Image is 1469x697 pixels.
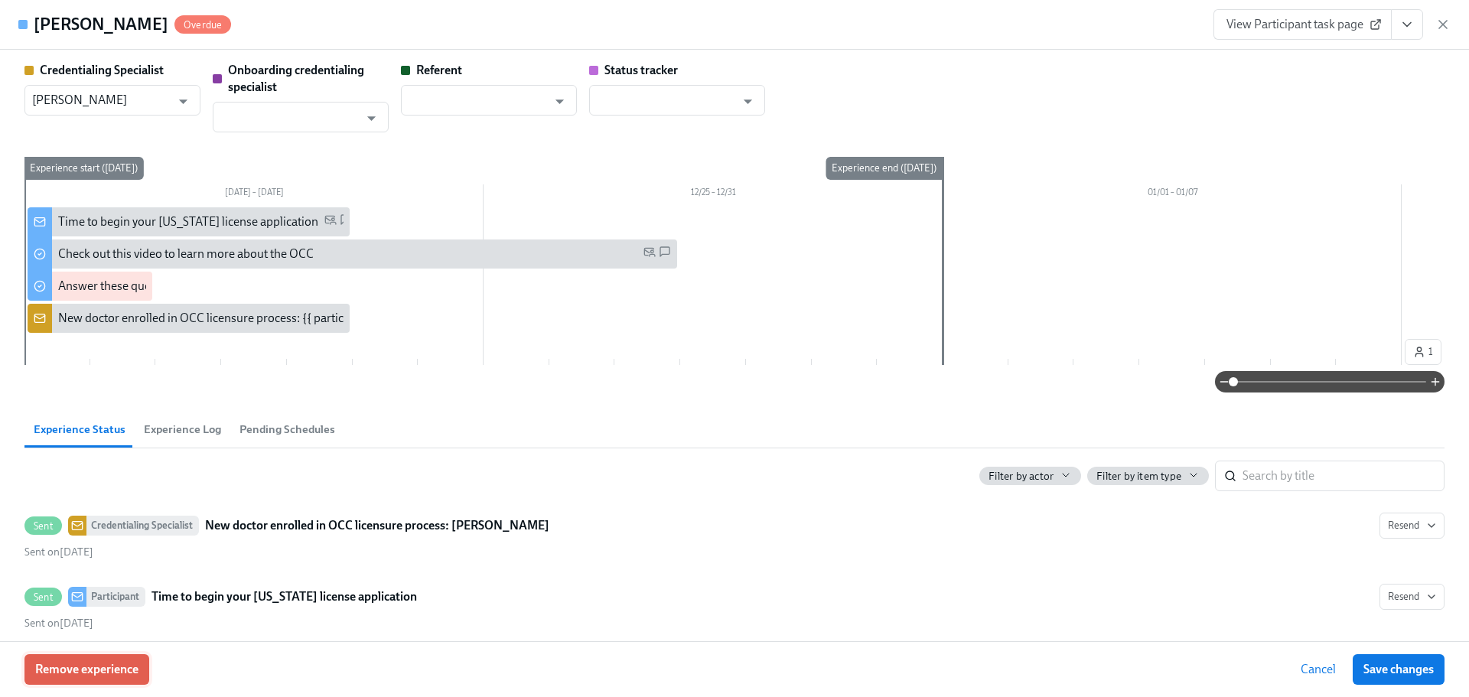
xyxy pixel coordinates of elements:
[1096,469,1181,484] span: Filter by item type
[324,213,337,231] span: Personal Email
[174,19,231,31] span: Overdue
[1353,654,1445,685] button: Save changes
[1301,662,1336,677] span: Cancel
[736,90,760,113] button: Open
[1290,654,1347,685] button: Cancel
[360,106,383,130] button: Open
[24,654,149,685] button: Remove experience
[1388,518,1436,533] span: Resend
[58,246,314,262] div: Check out this video to learn more about the OCC
[1379,584,1445,610] button: SentParticipantTime to begin your [US_STATE] license applicationSent on[DATE]
[643,246,656,263] span: Personal Email
[416,63,462,77] strong: Referent
[548,90,572,113] button: Open
[34,13,168,36] h4: [PERSON_NAME]
[86,516,199,536] div: Credentialing Specialist
[1213,9,1392,40] a: View Participant task page
[24,617,93,630] span: Wednesday, December 18th 2024, 1:01 pm
[659,246,671,263] span: SMS
[58,278,513,295] div: Answer these questions to get tailored instructions for the [US_STATE] licensing process
[1379,513,1445,539] button: SentCredentialing SpecialistNew doctor enrolled in OCC licensure process: [PERSON_NAME]Sent on[DATE]
[205,516,549,535] strong: New doctor enrolled in OCC licensure process: [PERSON_NAME]
[58,310,434,327] div: New doctor enrolled in OCC licensure process: {{ participant.fullName }}
[171,90,195,113] button: Open
[24,184,484,204] div: [DATE] – [DATE]
[24,520,62,532] span: Sent
[1363,662,1434,677] span: Save changes
[979,467,1081,485] button: Filter by actor
[943,184,1402,204] div: 01/01 – 01/07
[144,421,221,438] span: Experience Log
[604,63,678,77] strong: Status tracker
[1388,589,1436,604] span: Resend
[24,157,144,180] div: Experience start ([DATE])
[989,469,1054,484] span: Filter by actor
[1226,17,1379,32] span: View Participant task page
[1087,467,1209,485] button: Filter by item type
[826,157,943,180] div: Experience end ([DATE])
[1413,344,1433,360] span: 1
[86,587,145,607] div: Participant
[58,213,318,230] div: Time to begin your [US_STATE] license application
[239,421,335,438] span: Pending Schedules
[484,184,943,204] div: 12/25 – 12/31
[1391,9,1423,40] button: View task page
[35,662,138,677] span: Remove experience
[1243,461,1445,491] input: Search by title
[1405,339,1441,365] button: 1
[34,421,125,438] span: Experience Status
[40,63,164,77] strong: Credentialing Specialist
[24,591,62,603] span: Sent
[151,588,417,606] strong: Time to begin your [US_STATE] license application
[340,213,352,231] span: SMS
[228,63,364,94] strong: Onboarding credentialing specialist
[24,546,93,559] span: Wednesday, December 18th 2024, 12:11 pm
